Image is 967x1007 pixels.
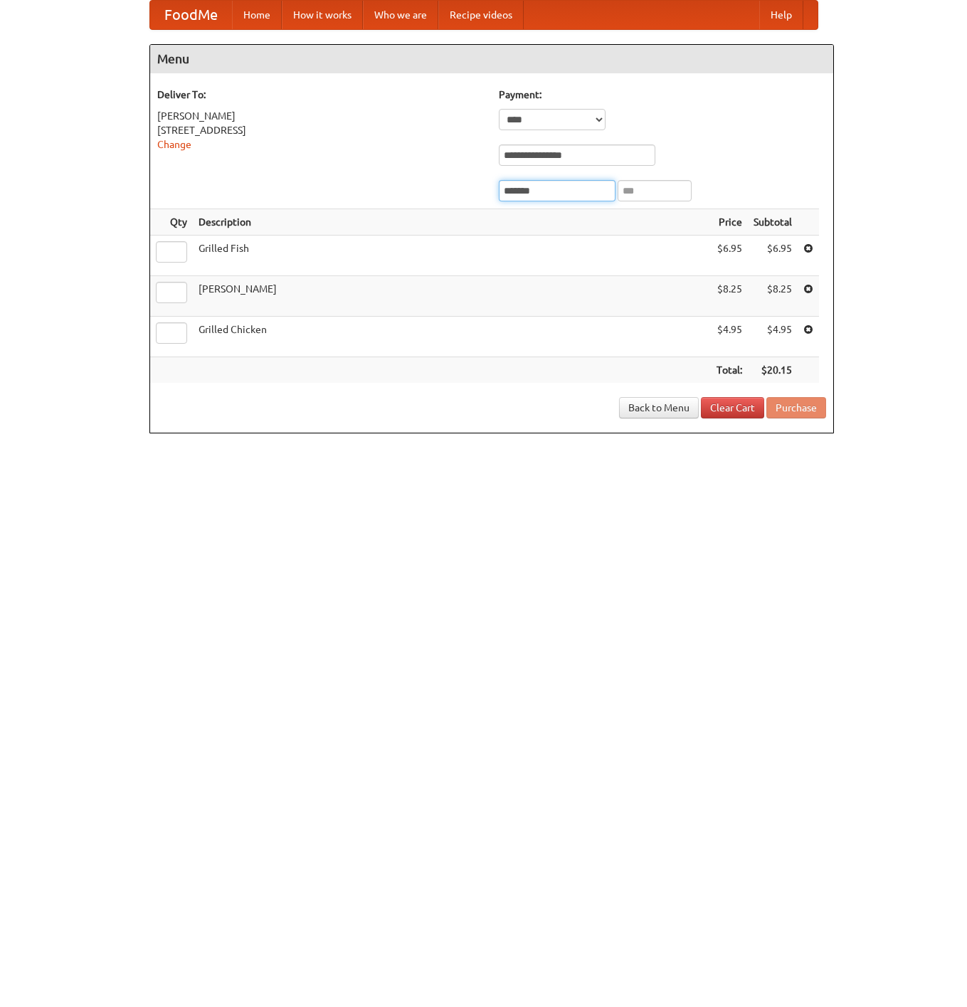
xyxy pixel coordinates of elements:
[363,1,438,29] a: Who we are
[157,88,485,102] h5: Deliver To:
[748,357,798,384] th: $20.15
[701,397,764,418] a: Clear Cart
[499,88,826,102] h5: Payment:
[193,209,711,236] th: Description
[711,276,748,317] td: $8.25
[711,209,748,236] th: Price
[748,236,798,276] td: $6.95
[759,1,803,29] a: Help
[150,1,232,29] a: FoodMe
[232,1,282,29] a: Home
[282,1,363,29] a: How it works
[711,236,748,276] td: $6.95
[438,1,524,29] a: Recipe videos
[193,276,711,317] td: [PERSON_NAME]
[748,276,798,317] td: $8.25
[157,139,191,150] a: Change
[150,209,193,236] th: Qty
[748,317,798,357] td: $4.95
[193,236,711,276] td: Grilled Fish
[711,357,748,384] th: Total:
[748,209,798,236] th: Subtotal
[193,317,711,357] td: Grilled Chicken
[766,397,826,418] button: Purchase
[711,317,748,357] td: $4.95
[157,109,485,123] div: [PERSON_NAME]
[619,397,699,418] a: Back to Menu
[157,123,485,137] div: [STREET_ADDRESS]
[150,45,833,73] h4: Menu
